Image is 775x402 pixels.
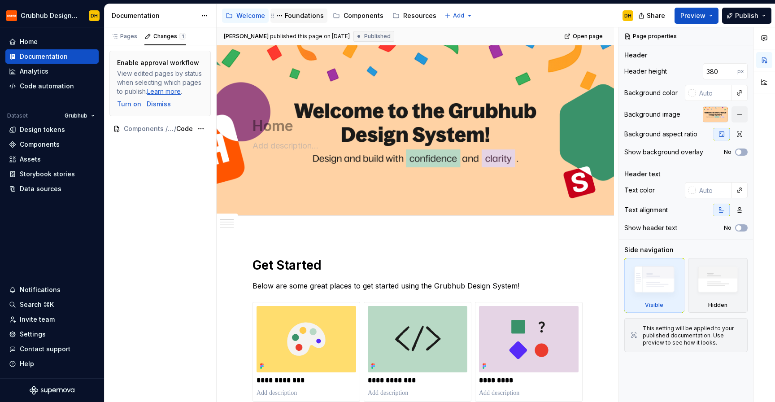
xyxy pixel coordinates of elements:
a: Home [5,35,99,49]
button: Add [442,9,475,22]
p: px [737,68,744,75]
div: Foundations [285,11,324,20]
div: Text color [624,186,655,195]
a: Assets [5,152,99,166]
a: Storybook stories [5,167,99,181]
a: Analytics [5,64,99,79]
div: Welcome [236,11,265,20]
a: Learn more [147,87,181,95]
div: Header height [624,67,667,76]
div: Header [624,51,647,60]
textarea: Home [251,115,576,137]
div: Invite team [20,315,55,324]
a: Foundations [270,9,327,23]
a: Welcome [222,9,269,23]
a: Open page [562,30,607,43]
div: Changes [153,33,186,40]
div: Background image [624,110,680,119]
div: Dataset [7,112,28,119]
div: Show header text [624,223,677,232]
button: Dismiss [147,100,171,109]
div: Background aspect ratio [624,130,697,139]
span: Publish [735,11,758,20]
div: Hidden [708,301,727,309]
div: Components [344,11,383,20]
div: Analytics [20,67,48,76]
div: Visible [624,258,684,313]
div: Header text [624,170,661,179]
div: Documentation [112,11,196,20]
div: Assets [20,155,41,164]
span: / [174,124,176,133]
div: Show background overlay [624,148,703,157]
div: Settings [20,330,46,339]
button: Grubhub Design SystemDH [2,6,102,25]
div: Visible [645,301,663,309]
a: Data sources [5,182,99,196]
div: Resources [403,11,436,20]
button: Share [634,8,671,24]
button: Publish [722,8,771,24]
div: Home [20,37,38,46]
a: Code automation [5,79,99,93]
div: Components [20,140,60,149]
p: Below are some great places to get started using the Grubhub Design System! [253,280,578,291]
span: Preview [680,11,705,20]
span: Add [453,12,464,19]
a: Resources [389,9,440,23]
div: Text alignment [624,205,668,214]
input: Auto [703,63,737,79]
span: Open page [573,33,603,40]
div: DH [91,12,98,19]
div: DH [624,12,631,19]
div: Documentation [20,52,68,61]
div: This setting will be applied to your published documentation. Use preview to see how it looks. [643,325,742,346]
span: 1 [179,33,186,40]
button: Search ⌘K [5,297,99,312]
img: 234ac497-2198-4999-a4f7-daee2f6c1833.png [479,306,579,372]
h1: Get Started [253,257,578,273]
div: Design tokens [20,125,65,134]
div: Page tree [222,7,440,25]
button: Notifications [5,283,99,297]
label: No [724,149,731,156]
span: Share [647,11,665,20]
img: 6c535aeb-ac03-462e-ab0c-d6b5b4aeb69a.png [368,306,467,372]
img: 647e755e-92b2-40a9-9aeb-6d859ef866ab.png [257,306,356,372]
a: Invite team [5,312,99,327]
div: Storybook stories [20,170,75,179]
input: Auto [696,85,732,101]
button: Preview [675,8,718,24]
a: Components / Badge/Code [109,122,211,136]
svg: Supernova Logo [30,386,74,395]
div: Pages [111,33,137,40]
div: Help [20,359,34,368]
img: 4e8d6f31-f5cf-47b4-89aa-e4dec1dc0822.png [6,10,17,21]
a: Components [5,137,99,152]
span: [PERSON_NAME] [224,33,269,40]
a: Components [329,9,387,23]
span: Code [176,124,193,133]
span: Grubhub [65,112,87,119]
button: Turn on [117,100,141,109]
label: No [724,224,731,232]
div: Side navigation [624,245,674,254]
a: Documentation [5,49,99,64]
div: Notifications [20,285,61,294]
div: Search ⌘K [20,300,54,309]
button: Help [5,357,99,371]
div: Contact support [20,345,70,354]
input: Auto [696,182,732,198]
a: Design tokens [5,122,99,137]
div: Enable approval workflow [117,58,199,67]
div: Code automation [20,82,74,91]
div: published this page on [DATE] [270,33,350,40]
button: Grubhub [61,109,99,122]
div: View edited pages by status when selecting which pages to publish. . [117,69,203,96]
a: Settings [5,327,99,341]
div: Data sources [20,184,61,193]
button: Contact support [5,342,99,356]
